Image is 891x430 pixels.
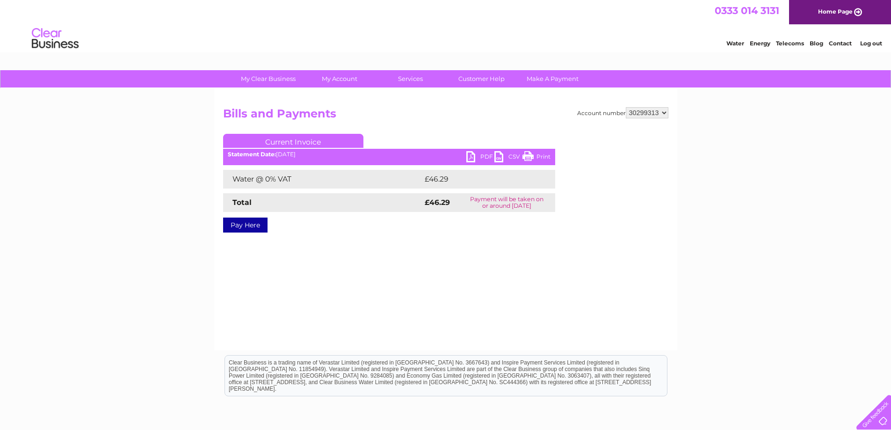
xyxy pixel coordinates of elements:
a: Energy [750,40,770,47]
strong: Total [232,198,252,207]
a: Print [522,151,551,165]
td: Water @ 0% VAT [223,170,422,189]
a: 0333 014 3131 [715,5,779,16]
a: Log out [860,40,882,47]
a: Make A Payment [514,70,591,87]
div: Clear Business is a trading name of Verastar Limited (registered in [GEOGRAPHIC_DATA] No. 3667643... [225,5,667,45]
div: Account number [577,107,668,118]
b: Statement Date: [228,151,276,158]
a: Telecoms [776,40,804,47]
h2: Bills and Payments [223,107,668,125]
td: Payment will be taken on or around [DATE] [459,193,555,212]
a: Customer Help [443,70,520,87]
a: CSV [494,151,522,165]
a: Blog [810,40,823,47]
div: [DATE] [223,151,555,158]
a: PDF [466,151,494,165]
a: Pay Here [223,218,268,233]
a: My Clear Business [230,70,307,87]
a: Contact [829,40,852,47]
a: My Account [301,70,378,87]
td: £46.29 [422,170,536,189]
a: Services [372,70,449,87]
img: logo.png [31,24,79,53]
strong: £46.29 [425,198,450,207]
a: Water [726,40,744,47]
a: Current Invoice [223,134,363,148]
